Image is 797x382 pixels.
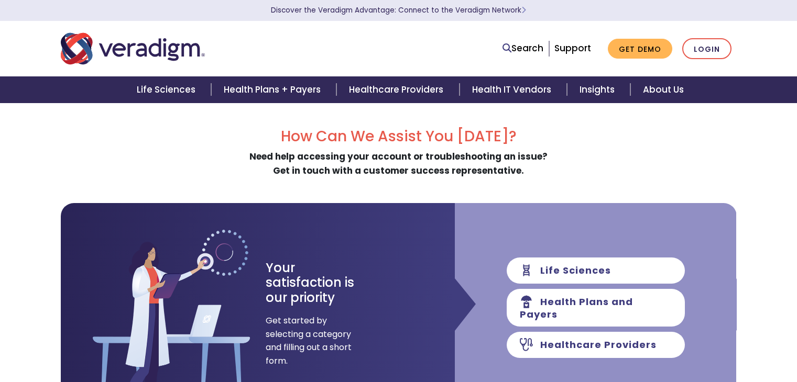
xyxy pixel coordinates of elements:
a: Get Demo [608,39,672,59]
a: Login [682,38,732,60]
a: Support [554,42,591,54]
a: Life Sciences [124,76,211,103]
a: Health Plans + Payers [211,76,336,103]
a: Health IT Vendors [460,76,567,103]
strong: Need help accessing your account or troubleshooting an issue? Get in touch with a customer succes... [249,150,548,177]
a: Healthcare Providers [336,76,459,103]
a: Search [503,41,543,55]
a: About Us [630,76,696,103]
a: Insights [567,76,630,103]
a: Discover the Veradigm Advantage: Connect to the Veradigm NetworkLearn More [271,5,526,15]
img: Veradigm logo [61,31,205,66]
span: Get started by selecting a category and filling out a short form. [266,314,352,367]
h3: Your satisfaction is our priority [266,261,373,306]
h2: How Can We Assist You [DATE]? [61,128,737,145]
span: Learn More [521,5,526,15]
